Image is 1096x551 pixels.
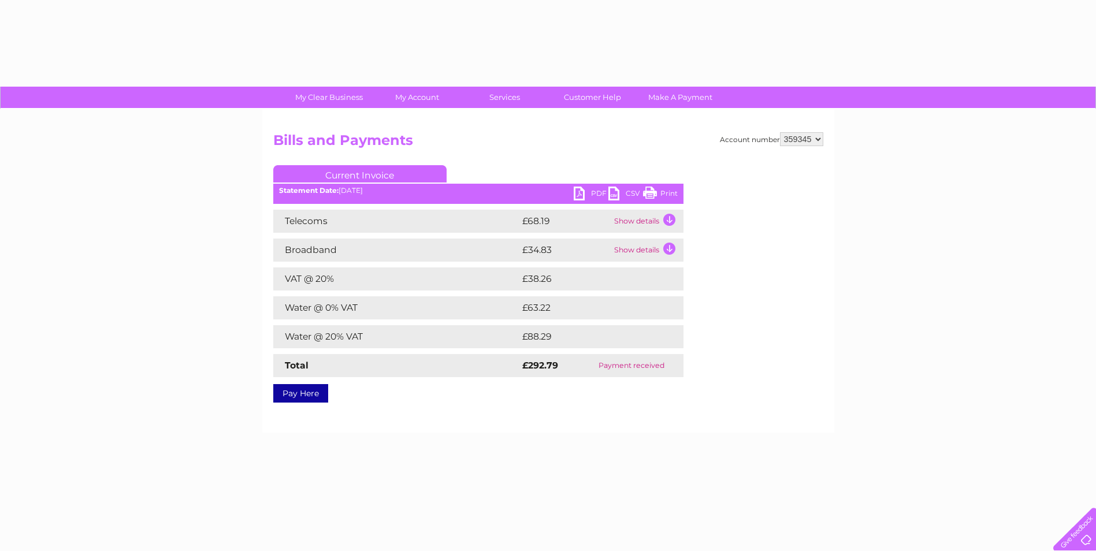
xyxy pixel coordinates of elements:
div: Account number [720,132,823,146]
a: Current Invoice [273,165,447,183]
a: Pay Here [273,384,328,403]
td: Show details [611,239,683,262]
td: Telecoms [273,210,519,233]
td: £88.29 [519,325,660,348]
td: £34.83 [519,239,611,262]
td: Water @ 0% VAT [273,296,519,319]
a: Print [643,187,678,203]
td: £63.22 [519,296,660,319]
strong: £292.79 [522,360,558,371]
td: Water @ 20% VAT [273,325,519,348]
a: Customer Help [545,87,640,108]
a: Make A Payment [633,87,728,108]
a: CSV [608,187,643,203]
td: Payment received [579,354,683,377]
td: VAT @ 20% [273,267,519,291]
strong: Total [285,360,309,371]
a: Services [457,87,552,108]
td: Broadband [273,239,519,262]
td: Show details [611,210,683,233]
a: PDF [574,187,608,203]
td: £38.26 [519,267,660,291]
div: [DATE] [273,187,683,195]
a: My Account [369,87,465,108]
h2: Bills and Payments [273,132,823,154]
td: £68.19 [519,210,611,233]
a: My Clear Business [281,87,377,108]
b: Statement Date: [279,186,339,195]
